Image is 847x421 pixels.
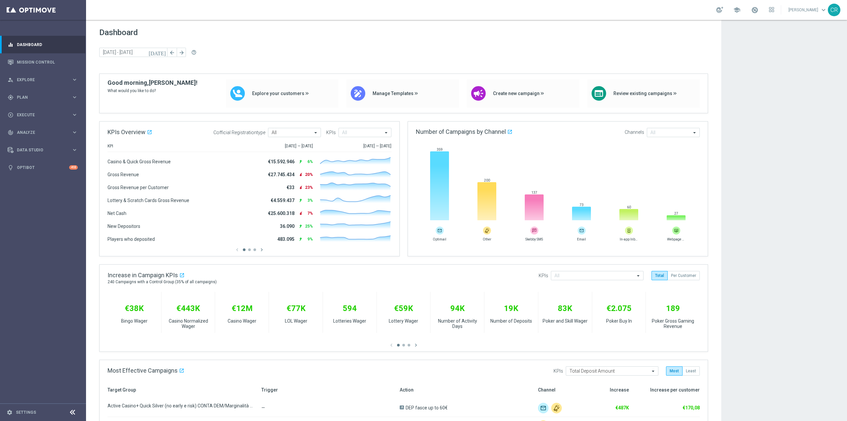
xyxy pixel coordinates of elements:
[8,130,14,135] i: track_changes
[7,130,78,135] button: track_changes Analyze keyboard_arrow_right
[7,409,13,415] i: settings
[17,36,78,53] a: Dashboard
[7,42,78,47] button: equalizer Dashboard
[733,6,740,14] span: school
[7,147,78,153] button: Data Studio keyboard_arrow_right
[17,131,71,134] span: Analyze
[8,42,14,48] i: equalizer
[7,95,78,100] button: gps_fixed Plan keyboard_arrow_right
[8,77,71,83] div: Explore
[17,148,71,152] span: Data Studio
[8,53,78,71] div: Mission Control
[71,94,78,100] i: keyboard_arrow_right
[17,95,71,99] span: Plan
[16,410,36,414] a: Settings
[8,112,14,118] i: play_circle_outline
[8,159,78,176] div: Optibot
[8,36,78,53] div: Dashboard
[71,147,78,153] i: keyboard_arrow_right
[7,112,78,118] button: play_circle_outline Execute keyboard_arrow_right
[7,60,78,65] button: Mission Control
[71,129,78,135] i: keyboard_arrow_right
[69,165,78,170] div: +10
[17,78,71,82] span: Explore
[8,94,14,100] i: gps_fixed
[17,113,71,117] span: Execute
[8,77,14,83] i: person_search
[17,159,69,176] a: Optibot
[71,77,78,83] i: keyboard_arrow_right
[828,4,840,16] div: CR
[8,130,71,135] div: Analyze
[8,147,71,153] div: Data Studio
[7,165,78,170] button: lightbulb Optibot +10
[71,112,78,118] i: keyboard_arrow_right
[820,6,827,14] span: keyboard_arrow_down
[17,53,78,71] a: Mission Control
[8,112,71,118] div: Execute
[788,5,828,15] a: [PERSON_NAME]keyboard_arrow_down
[8,94,71,100] div: Plan
[8,165,14,171] i: lightbulb
[7,77,78,82] button: person_search Explore keyboard_arrow_right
